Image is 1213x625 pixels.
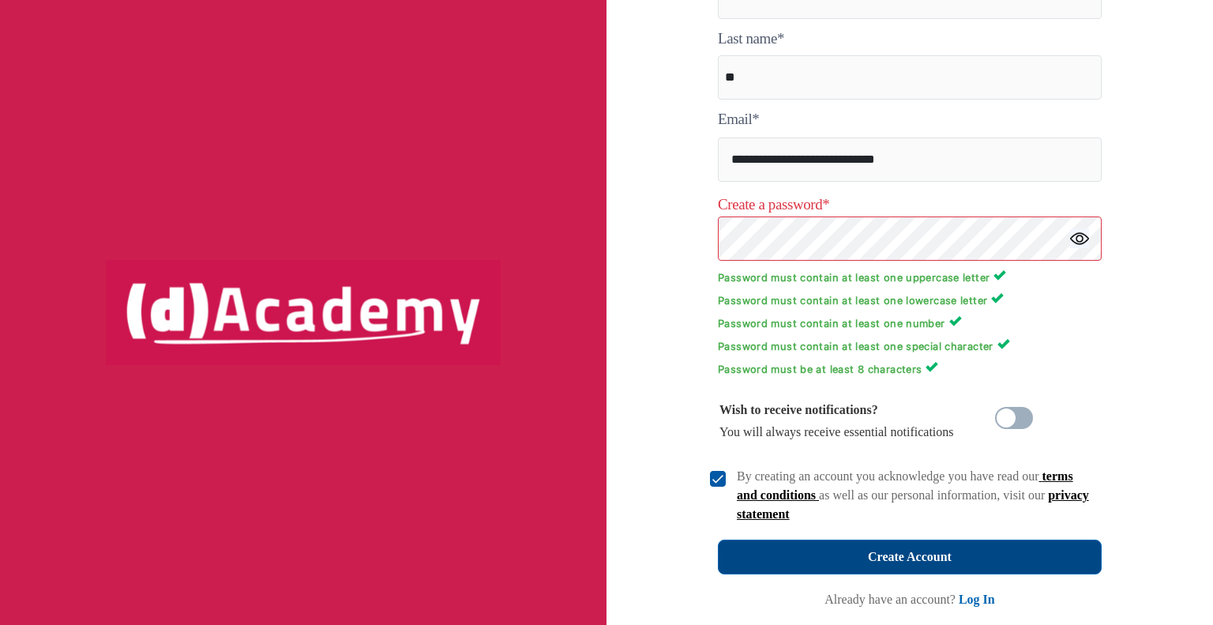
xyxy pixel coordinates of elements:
p: Password must contain at least one number [718,314,1102,329]
div: Create Account [868,546,952,568]
img: check [710,471,726,487]
p: Password must contain at least one special character [718,337,1102,352]
p: Password must contain at least one uppercase letter [718,269,1102,284]
a: privacy statement [737,488,1089,521]
img: logo [106,260,501,364]
b: Wish to receive notifications? [719,403,878,416]
a: Log In [959,593,995,606]
button: Create Account [718,540,1102,574]
p: Password must contain at least one lowercase letter [718,292,1102,307]
p: Password must be at least 8 characters [718,360,1102,375]
a: terms and conditions [737,469,1073,502]
div: You will always receive essential notifications [719,399,954,443]
img: icon [1070,229,1089,248]
div: By creating an account you acknowledge you have read our as well as our personal information, vis... [737,467,1092,524]
div: Already have an account? [824,590,994,609]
